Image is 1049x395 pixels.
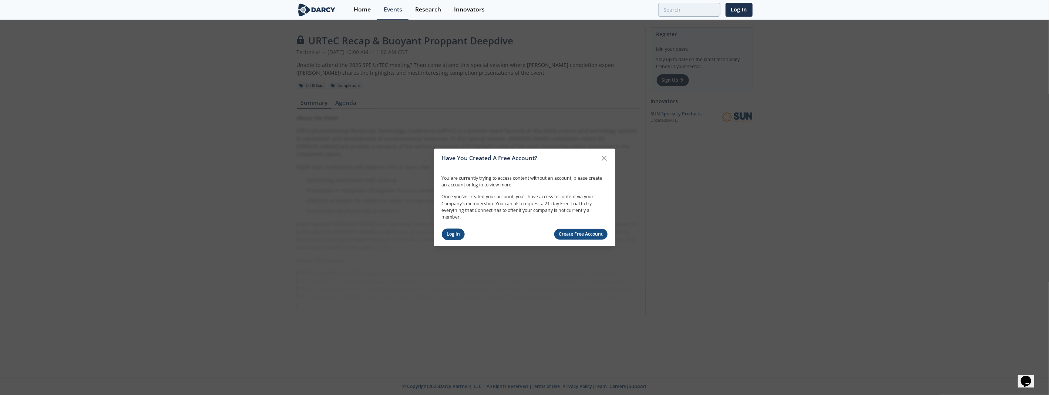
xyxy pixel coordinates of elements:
[658,3,720,17] input: Advanced Search
[354,7,371,13] div: Home
[297,3,337,16] img: logo-wide.svg
[454,7,485,13] div: Innovators
[442,151,598,165] div: Have You Created A Free Account?
[384,7,402,13] div: Events
[442,175,608,188] p: You are currently trying to access content without an account, please create an account or log in...
[1018,365,1042,388] iframe: chat widget
[442,193,608,221] p: Once you’ve created your account, you’ll have access to content via your Company’s membership. Yo...
[726,3,753,17] a: Log In
[554,229,608,240] a: Create Free Account
[415,7,441,13] div: Research
[442,229,465,240] a: Log In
